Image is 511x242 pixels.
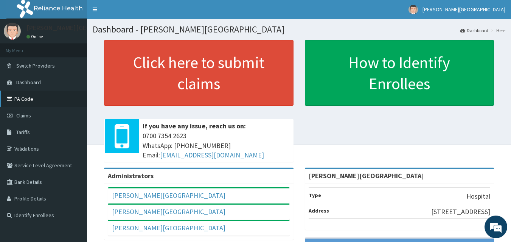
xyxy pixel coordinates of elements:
b: Type [309,192,321,199]
a: [PERSON_NAME][GEOGRAPHIC_DATA] [112,207,225,216]
b: Address [309,207,329,214]
a: Click here to submit claims [104,40,294,106]
a: [PERSON_NAME][GEOGRAPHIC_DATA] [112,191,225,200]
p: [PERSON_NAME][GEOGRAPHIC_DATA] [26,25,138,31]
b: Administrators [108,171,154,180]
a: [EMAIL_ADDRESS][DOMAIN_NAME] [160,151,264,159]
a: Online [26,34,45,39]
span: Dashboard [16,79,41,86]
strong: [PERSON_NAME][GEOGRAPHIC_DATA] [309,171,424,180]
span: 0700 7354 2623 WhatsApp: [PHONE_NUMBER] Email: [143,131,290,160]
a: Dashboard [460,27,488,34]
h1: Dashboard - [PERSON_NAME][GEOGRAPHIC_DATA] [93,25,505,34]
a: [PERSON_NAME][GEOGRAPHIC_DATA] [112,224,225,232]
img: User Image [408,5,418,14]
span: [PERSON_NAME][GEOGRAPHIC_DATA] [422,6,505,13]
li: Here [489,27,505,34]
a: How to Identify Enrollees [305,40,494,106]
img: User Image [4,23,21,40]
p: [STREET_ADDRESS] [431,207,490,217]
span: Claims [16,112,31,119]
span: Tariffs [16,129,30,136]
span: Switch Providers [16,62,55,69]
b: If you have any issue, reach us on: [143,122,246,130]
p: Hospital [466,191,490,201]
